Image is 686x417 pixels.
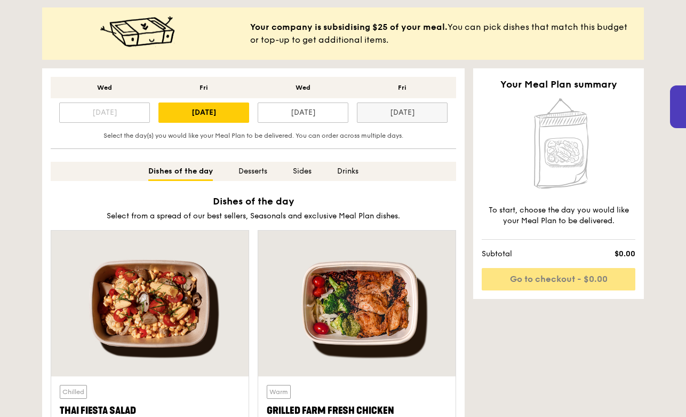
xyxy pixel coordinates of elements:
[100,16,175,48] img: meal-happy@2x.c9d3c595.png
[482,249,574,259] span: Subtotal
[482,205,635,226] div: To start, choose the day you would like your Meal Plan to be delivered.
[60,385,87,399] div: Chilled
[527,96,590,192] img: Home delivery
[258,83,348,92] div: Wed
[293,162,312,181] div: Sides
[51,194,456,209] h2: Dishes of the day
[55,131,452,140] div: Select the day(s) you would like your Meal Plan to be delivered. You can order across multiple days.
[482,268,635,290] a: Go to checkout - $0.00
[51,211,456,222] div: Select from a spread of our best sellers, Seasonals and exclusive Meal Plan dishes.
[158,83,249,92] div: Fri
[59,83,150,92] div: Wed
[482,77,635,92] h2: Your Meal Plan summary
[337,162,358,181] div: Drinks
[357,83,448,92] div: Fri
[267,385,291,399] div: Warm
[238,162,267,181] div: Desserts
[250,21,635,46] span: You can pick dishes that match this budget or top-up to get additional items.
[250,22,448,32] b: Your company is subsidising $25 of your meal.
[148,162,213,181] div: Dishes of the day
[574,249,635,259] span: $0.00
